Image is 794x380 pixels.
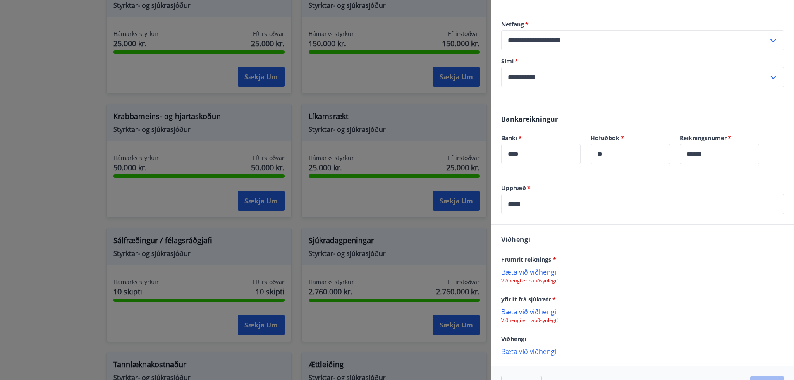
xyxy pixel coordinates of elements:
span: Bankareikningur [501,115,558,124]
p: Bæta við viðhengi [501,268,784,276]
p: Viðhengi er nauðsynlegt! [501,277,784,284]
label: Netfang [501,20,784,29]
span: Viðhengi [501,335,526,343]
label: Sími [501,57,784,65]
span: Frumrit reiknings [501,256,556,263]
p: Bæta við viðhengi [501,307,784,315]
div: Upphæð [501,194,784,214]
span: Viðhengi [501,235,530,244]
label: Höfuðbók [591,134,670,142]
p: Bæta við viðhengi [501,347,784,355]
p: Viðhengi er nauðsynlegt! [501,317,784,324]
label: Banki [501,134,581,142]
label: Reikningsnúmer [680,134,759,142]
label: Upphæð [501,184,784,192]
span: yfirlit frá sjúkratr [501,295,556,303]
